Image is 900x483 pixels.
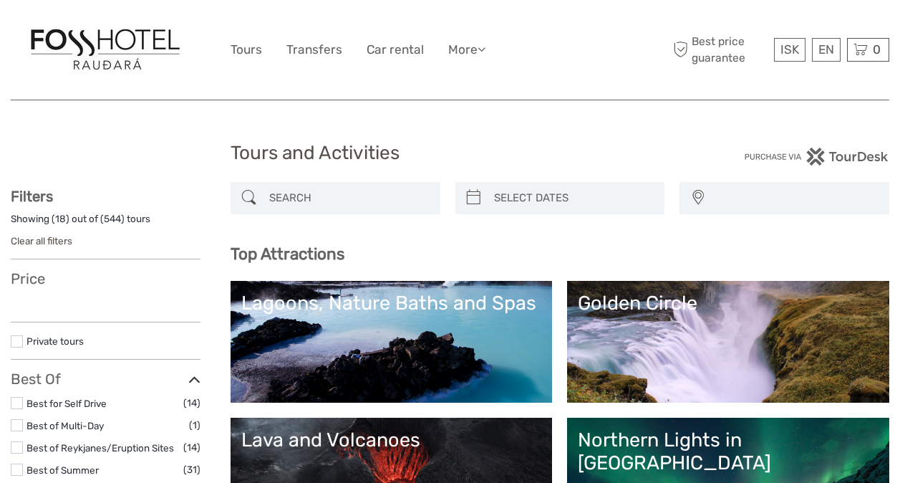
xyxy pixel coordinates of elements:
span: Best price guarantee [669,34,770,65]
span: (1) [189,417,200,434]
img: 1559-95cbafc2-de5e-4f3b-9b0d-0fc3a3bc0dff_logo_big.jpg [26,25,184,75]
label: 544 [104,212,121,226]
span: ISK [780,42,799,57]
div: Lava and Volcanoes [241,429,542,451]
span: (14) [183,439,200,456]
div: Northern Lights in [GEOGRAPHIC_DATA] [578,429,879,475]
b: Top Attractions [231,244,344,264]
a: Best for Self Drive [26,398,107,409]
input: SEARCH [263,186,433,211]
img: PurchaseViaTourDesk.png [744,148,889,166]
a: Best of Summer [26,464,99,476]
span: (31) [183,462,200,478]
a: Clear all filters [11,235,72,247]
a: Lagoons, Nature Baths and Spas [241,292,542,392]
a: More [448,39,485,60]
div: Lagoons, Nature Baths and Spas [241,292,542,315]
span: 0 [871,42,883,57]
span: (14) [183,395,200,411]
label: 18 [55,212,66,226]
div: EN [812,38,841,62]
h3: Price [11,270,200,287]
div: Golden Circle [578,292,879,315]
a: Car rental [367,39,424,60]
div: Showing ( ) out of ( ) tours [11,212,200,234]
a: Best of Reykjanes/Eruption Sites [26,442,174,454]
h3: Best Of [11,370,200,388]
input: SELECT DATES [488,186,658,211]
a: Golden Circle [578,292,879,392]
a: Best of Multi-Day [26,420,104,431]
strong: Filters [11,188,53,205]
a: Transfers [286,39,342,60]
h1: Tours and Activities [231,142,670,165]
a: Tours [231,39,262,60]
a: Private tours [26,335,84,347]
